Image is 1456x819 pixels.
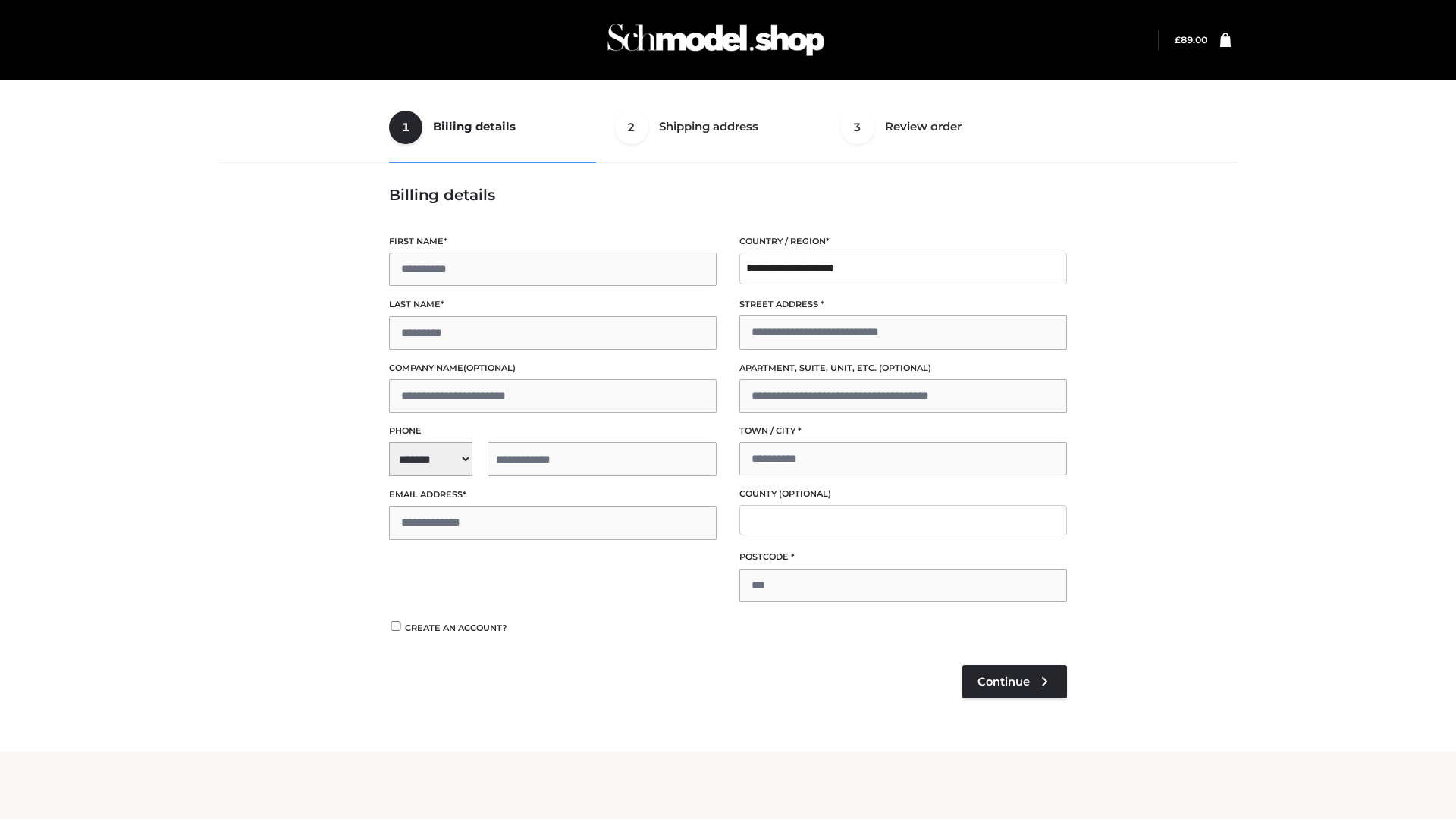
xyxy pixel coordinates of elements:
[739,550,1067,564] label: Postcode
[389,234,717,249] label: First name
[1175,34,1207,45] bdi: 89.00
[389,488,717,502] label: Email address
[779,488,831,499] span: (optional)
[1175,34,1207,45] a: £89.00
[389,186,1067,204] h3: Billing details
[389,297,717,312] label: Last name
[463,362,516,373] span: (optional)
[739,424,1067,438] label: Town / City
[739,361,1067,375] label: Apartment, suite, unit, etc.
[962,665,1067,698] a: Continue
[389,424,717,438] label: Phone
[389,621,403,631] input: Create an account?
[739,297,1067,312] label: Street address
[405,623,507,633] span: Create an account?
[879,362,931,373] span: (optional)
[602,10,830,70] img: Schmodel Admin 964
[1175,34,1181,45] span: £
[389,361,717,375] label: Company name
[977,675,1030,689] span: Continue
[739,487,1067,501] label: County
[739,234,1067,249] label: Country / Region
